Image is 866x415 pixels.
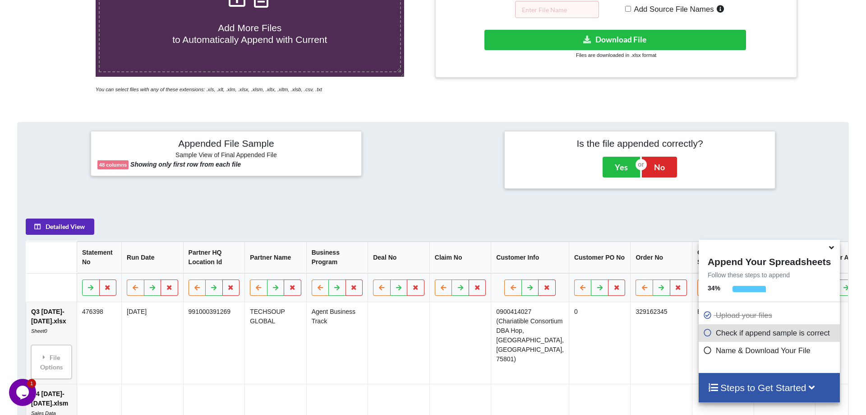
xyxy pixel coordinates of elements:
h4: Append Your Spreadsheets [699,254,840,267]
p: Check if append sample is correct [703,327,838,339]
button: Download File [484,30,746,50]
p: Upload your files [703,310,838,321]
th: Customer Info [491,242,569,274]
span: Add Source File Names [631,5,714,14]
th: Partner HQ Location Id [183,242,245,274]
td: 991000391269 [183,303,245,384]
th: Business Program [306,242,368,274]
td: TECHSOUP GLOBAL [245,303,307,384]
i: Sheet0 [32,329,47,334]
button: No [642,157,677,177]
th: Order No [631,242,692,274]
th: Run Date [122,242,184,274]
th: Claim No [430,242,492,274]
th: Partner Name [245,242,307,274]
th: Statement No [77,242,122,274]
input: Enter File Name [515,1,599,18]
div: File Options [34,348,69,377]
span: Add More Files to Automatically Append with Current [172,23,327,44]
iframe: chat widget [9,379,38,406]
td: Q3 [DATE]-[DATE].xlsx [27,303,77,384]
td: 0 [569,303,631,384]
th: Deal No [368,242,430,274]
i: You can select files with any of these extensions: .xls, .xlt, .xlm, .xlsx, .xlsm, .xltx, .xltm, ... [96,87,322,92]
td: [DATE] [122,303,184,384]
button: Yes [603,157,640,177]
b: 48 columns [99,162,127,168]
td: 329162345 [631,303,692,384]
td: 476398 [77,303,122,384]
small: Files are downloaded in .xlsx format [576,52,656,58]
p: Name & Download Your File [703,345,838,356]
td: 0900414027 (Chariatible Consortium DBA Hop, [GEOGRAPHIC_DATA], [GEOGRAPHIC_DATA], 75801) [491,303,569,384]
th: Order OMS Source [692,242,754,274]
p: Follow these steps to append [699,270,840,280]
button: Detailed View [26,219,95,235]
b: 34 % [708,284,720,292]
h4: Appended File Sample [97,138,355,150]
h4: Is the file appended correctly? [511,138,769,149]
th: Customer PO No [569,242,631,274]
td: Agent Business Track [306,303,368,384]
td: ETR [692,303,754,384]
h4: Steps to Get Started [708,382,831,393]
b: Showing only first row from each file [130,161,241,168]
h6: Sample View of Final Appended File [97,151,355,160]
